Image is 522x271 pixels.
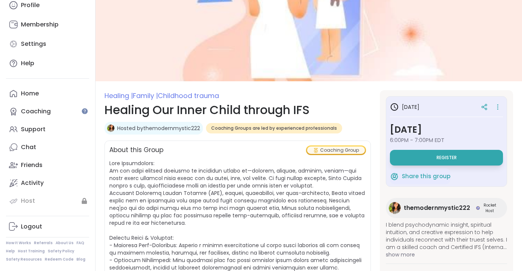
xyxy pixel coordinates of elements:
[404,204,470,212] span: themodernmystic222
[34,240,53,246] a: Referrals
[56,240,74,246] a: About Us
[21,107,51,116] div: Coaching
[6,249,15,254] a: Help
[6,103,89,120] a: Coaching
[6,156,89,174] a: Friends
[437,155,457,161] span: Register
[76,257,85,262] a: Blog
[18,249,45,254] a: Host Training
[48,249,74,254] a: Safety Policy
[6,16,89,34] a: Membership
[82,108,88,114] iframe: Spotlight
[21,143,36,151] div: Chat
[389,202,401,214] img: themodernmystic222
[109,145,163,155] h2: About this Group
[386,251,507,258] span: show more
[6,192,89,210] a: Host
[386,221,507,251] span: I blend psychodynamic insight, spiritual intuition, and creative expression to help individuals r...
[158,91,219,100] span: Childhood trauma
[21,59,34,67] div: Help
[21,223,42,231] div: Logout
[307,146,365,154] div: Coaching Group
[390,136,503,144] span: 6:00PM - 7:00PM EDT
[133,91,158,100] span: Family |
[481,202,498,214] span: Rocket Host
[402,172,450,181] span: Share this group
[390,168,450,184] button: Share this group
[390,103,419,111] h3: [DATE]
[107,125,115,132] img: themodernmystic222
[21,179,44,187] div: Activity
[104,101,371,119] h1: Healing Our Inner Child through IFS
[21,89,39,98] div: Home
[6,218,89,236] a: Logout
[21,125,46,133] div: Support
[386,198,507,218] a: themodernmystic222themodernmystic222Rocket HostRocket Host
[117,125,200,132] a: Hosted bythemodernmystic222
[104,91,133,100] span: Healing |
[390,123,503,136] h3: [DATE]
[390,150,503,166] button: Register
[21,1,40,9] div: Profile
[6,257,42,262] a: Safety Resources
[21,21,59,29] div: Membership
[21,40,46,48] div: Settings
[6,138,89,156] a: Chat
[45,257,74,262] a: Redeem Code
[76,240,84,246] a: FAQ
[6,174,89,192] a: Activity
[6,35,89,53] a: Settings
[6,240,31,246] a: How It Works
[6,54,89,72] a: Help
[21,197,35,205] div: Host
[390,172,399,181] img: ShareWell Logomark
[211,125,337,131] span: Coaching Groups are led by experienced professionals
[21,161,43,169] div: Friends
[6,85,89,103] a: Home
[476,206,480,210] img: Rocket Host
[6,120,89,138] a: Support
